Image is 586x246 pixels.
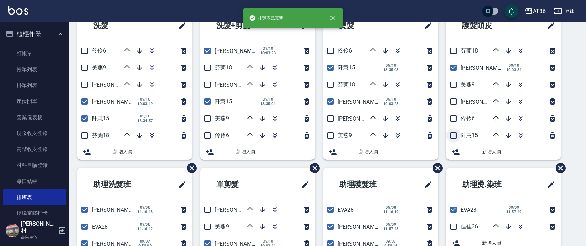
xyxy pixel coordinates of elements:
[338,224,385,230] span: [PERSON_NAME]56
[137,210,153,214] span: 11:16:13
[383,97,399,102] span: 09/10
[428,158,444,178] span: 刪除班表
[3,93,66,109] a: 座位開單
[8,6,28,15] img: Logo
[137,119,153,123] span: 13:34:57
[338,207,354,213] span: EVA28
[461,81,475,88] span: 美燕9
[200,144,315,160] div: 新增人員
[329,172,403,197] h2: 助理護髮班
[92,82,140,88] span: [PERSON_NAME]16
[137,227,153,231] span: 11:16:12
[137,97,153,102] span: 09/10
[3,205,66,221] a: 現場電腦打卡
[215,223,229,230] span: 美燕9
[325,10,340,26] button: close
[297,176,309,193] span: 修改班表的標題
[3,189,66,205] a: 排班表
[215,48,262,54] span: [PERSON_NAME]11
[383,63,399,68] span: 09/10
[338,47,352,54] span: 伶伶6
[522,4,548,18] button: AT36
[461,207,477,213] span: EVA28
[446,144,561,160] div: 新增人員
[505,4,518,18] button: save
[452,172,527,197] h2: 助理燙.染班
[543,17,555,34] span: 修改班表的標題
[550,158,567,178] span: 刪除班表
[215,82,262,88] span: [PERSON_NAME]16
[338,115,385,122] span: [PERSON_NAME]16
[182,158,198,178] span: 刪除班表
[92,224,108,230] span: EVA28
[3,125,66,141] a: 現金收支登錄
[482,148,555,155] span: 新增人員
[174,176,186,193] span: 修改班表的標題
[260,97,276,102] span: 09/10
[461,115,475,122] span: 伶伶6
[506,68,522,72] span: 10:03:34
[6,224,19,237] img: Person
[77,144,192,160] div: 新增人員
[260,46,276,51] span: 09/10
[359,148,432,155] span: 新增人員
[3,25,66,43] button: 櫃檯作業
[329,13,392,38] h2: 燙髮
[383,227,399,231] span: 11:57:48
[3,61,66,77] a: 帳單列表
[305,158,321,178] span: 刪除班表
[338,64,355,71] span: 阡慧15
[383,222,399,227] span: 09/09
[92,207,140,213] span: [PERSON_NAME]55
[92,115,109,122] span: 阡慧15
[137,239,153,244] span: 09/07
[338,98,385,105] span: [PERSON_NAME]11
[506,210,522,214] span: 11:57:49
[92,64,106,71] span: 美燕9
[137,205,153,210] span: 09/08
[323,144,438,160] div: 新增人員
[420,17,432,34] span: 修改班表的標題
[215,64,232,71] span: 芬蘭18
[206,13,279,38] h2: 洗髮+剪髮
[383,68,399,72] span: 13:35:03
[260,102,276,106] span: 13:35:01
[383,205,399,210] span: 09/08
[461,98,508,105] span: [PERSON_NAME]16
[215,207,262,213] span: [PERSON_NAME]16
[215,98,232,105] span: 阡慧15
[137,102,153,106] span: 10:03:19
[249,15,284,21] span: 排班表已更新
[215,115,229,122] span: 美燕9
[3,110,66,125] a: 營業儀表板
[551,5,578,18] button: 登出
[3,46,66,61] a: 打帳單
[260,51,276,55] span: 10:03:23
[338,132,352,139] span: 美燕9
[92,132,109,139] span: 芬蘭18
[92,47,106,54] span: 伶伶6
[83,13,146,38] h2: 洗髮
[383,102,399,106] span: 10:03:28
[383,210,399,214] span: 11:16:19
[461,47,478,54] span: 芬蘭18
[420,176,432,193] span: 修改班表的標題
[452,13,523,38] h2: 護髮頭皮
[83,172,157,197] h2: 助理洗髮班
[174,17,186,34] span: 修改班表的標題
[461,65,508,71] span: [PERSON_NAME]11
[206,172,273,197] h2: 單剪髮
[506,63,522,68] span: 09/10
[137,114,153,119] span: 09/10
[21,234,56,240] p: 高階主管
[3,173,66,189] a: 每日結帳
[3,77,66,93] a: 掛單列表
[3,157,66,173] a: 材料自購登錄
[92,98,140,105] span: [PERSON_NAME]11
[260,239,276,244] span: 09/10
[383,239,398,244] span: 09/07
[113,148,186,155] span: 新增人員
[461,132,478,139] span: 阡慧15
[215,132,229,139] span: 伶伶6
[137,222,153,227] span: 09/08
